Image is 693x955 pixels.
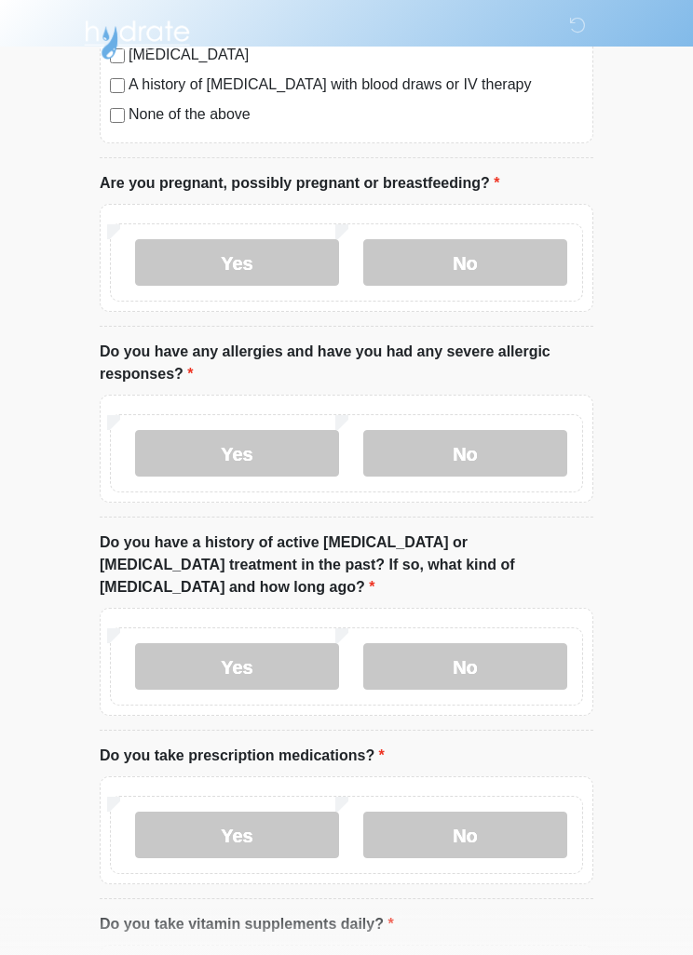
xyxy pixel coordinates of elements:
label: Do you have a history of active [MEDICAL_DATA] or [MEDICAL_DATA] treatment in the past? If so, wh... [100,531,593,599]
label: Yes [135,430,339,477]
label: Yes [135,239,339,286]
label: Do you have any allergies and have you had any severe allergic responses? [100,341,593,385]
label: A history of [MEDICAL_DATA] with blood draws or IV therapy [129,74,583,96]
label: Yes [135,643,339,690]
label: Do you take vitamin supplements daily? [100,913,394,935]
label: Are you pregnant, possibly pregnant or breastfeeding? [100,172,499,195]
label: No [363,643,567,690]
label: No [363,430,567,477]
input: A history of [MEDICAL_DATA] with blood draws or IV therapy [110,78,125,93]
input: None of the above [110,108,125,123]
img: Hydrate IV Bar - Scottsdale Logo [81,14,193,61]
label: No [363,812,567,858]
label: Do you take prescription medications? [100,745,385,767]
label: No [363,239,567,286]
label: Yes [135,812,339,858]
label: None of the above [129,103,583,126]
